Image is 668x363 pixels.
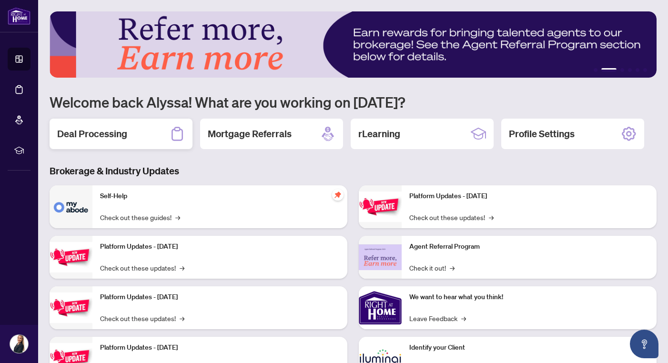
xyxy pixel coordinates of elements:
[601,68,617,72] button: 2
[489,212,494,222] span: →
[8,7,30,25] img: logo
[175,212,180,222] span: →
[409,191,649,202] p: Platform Updates - [DATE]
[180,262,184,273] span: →
[50,164,657,178] h3: Brokerage & Industry Updates
[409,262,455,273] a: Check it out!→
[100,191,340,202] p: Self-Help
[359,286,402,329] img: We want to hear what you think!
[100,262,184,273] a: Check out these updates!→
[10,335,28,353] img: Profile Icon
[409,212,494,222] a: Check out these updates!→
[50,11,657,78] img: Slide 1
[409,292,649,302] p: We want to hear what you think!
[461,313,466,323] span: →
[100,242,340,252] p: Platform Updates - [DATE]
[359,244,402,271] img: Agent Referral Program
[409,343,649,353] p: Identify your Client
[450,262,455,273] span: →
[358,127,400,141] h2: rLearning
[100,313,184,323] a: Check out these updates!→
[50,242,92,272] img: Platform Updates - September 16, 2025
[628,68,632,72] button: 4
[208,127,292,141] h2: Mortgage Referrals
[359,192,402,222] img: Platform Updates - June 23, 2025
[100,212,180,222] a: Check out these guides!→
[100,343,340,353] p: Platform Updates - [DATE]
[630,330,658,358] button: Open asap
[509,127,575,141] h2: Profile Settings
[50,292,92,323] img: Platform Updates - July 21, 2025
[50,185,92,228] img: Self-Help
[57,127,127,141] h2: Deal Processing
[50,93,657,111] h1: Welcome back Alyssa! What are you working on [DATE]?
[620,68,624,72] button: 3
[409,242,649,252] p: Agent Referral Program
[636,68,639,72] button: 5
[643,68,647,72] button: 6
[332,189,344,201] span: pushpin
[594,68,597,72] button: 1
[100,292,340,302] p: Platform Updates - [DATE]
[180,313,184,323] span: →
[409,313,466,323] a: Leave Feedback→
